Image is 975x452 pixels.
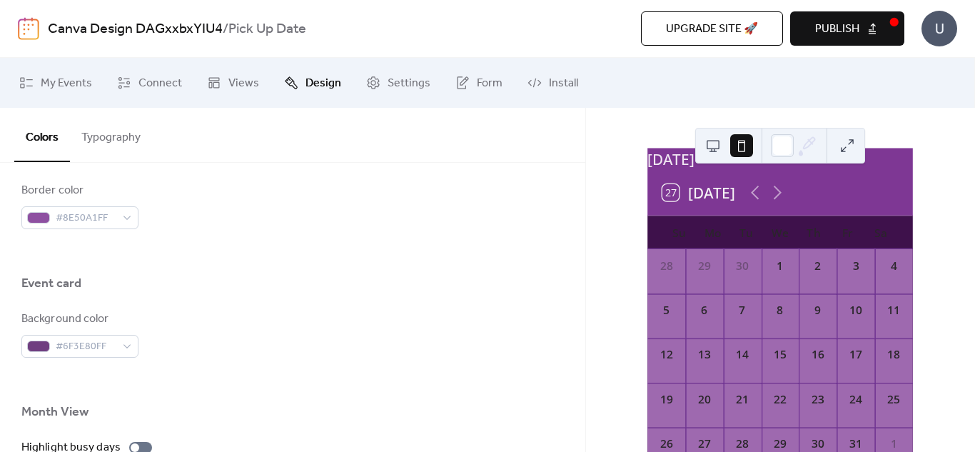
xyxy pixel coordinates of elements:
[886,436,902,452] div: 1
[477,75,502,92] span: Form
[734,391,750,408] div: 21
[696,347,712,363] div: 13
[696,216,729,249] div: Mo
[549,75,578,92] span: Install
[21,182,136,199] div: Border color
[48,16,223,43] a: Canva Design DAGxxbxYIU4
[696,258,712,274] div: 29
[764,216,797,249] div: We
[658,436,675,452] div: 26
[734,302,750,318] div: 7
[734,258,750,274] div: 30
[445,64,513,102] a: Form
[810,436,827,452] div: 30
[138,75,182,92] span: Connect
[886,391,902,408] div: 25
[848,347,864,363] div: 17
[790,11,904,46] button: Publish
[41,75,92,92] span: My Events
[886,302,902,318] div: 11
[196,64,270,102] a: Views
[848,302,864,318] div: 10
[810,391,827,408] div: 23
[666,21,758,38] span: Upgrade site 🚀
[848,258,864,274] div: 3
[647,148,913,170] div: [DATE]
[9,64,103,102] a: My Events
[696,436,712,452] div: 27
[223,16,228,43] b: /
[772,347,789,363] div: 15
[517,64,589,102] a: Install
[305,75,341,92] span: Design
[106,64,193,102] a: Connect
[815,21,859,38] span: Publish
[921,11,957,46] div: U
[797,216,831,249] div: Th
[810,347,827,363] div: 16
[810,302,827,318] div: 9
[21,275,81,292] div: Event card
[658,302,675,318] div: 5
[696,391,712,408] div: 20
[772,436,789,452] div: 29
[848,436,864,452] div: 31
[70,108,152,161] button: Typography
[56,210,116,227] span: #8E50A1FF
[831,216,864,249] div: Fr
[21,311,136,328] div: Background color
[21,403,89,421] div: Month View
[772,302,789,318] div: 8
[886,347,902,363] div: 18
[658,391,675,408] div: 19
[273,64,352,102] a: Design
[656,180,742,206] button: 27[DATE]
[658,347,675,363] div: 12
[18,17,39,40] img: logo
[641,11,783,46] button: Upgrade site 🚀
[696,302,712,318] div: 6
[772,258,789,274] div: 1
[14,108,70,162] button: Colors
[662,216,696,249] div: Su
[734,347,750,363] div: 14
[56,338,116,356] span: #6F3E80FF
[658,258,675,274] div: 28
[228,16,306,43] b: Pick Up Date
[772,391,789,408] div: 22
[388,75,430,92] span: Settings
[864,216,898,249] div: Sa
[734,436,750,452] div: 28
[730,216,764,249] div: Tu
[228,75,259,92] span: Views
[810,258,827,274] div: 2
[848,391,864,408] div: 24
[355,64,441,102] a: Settings
[886,258,902,274] div: 4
